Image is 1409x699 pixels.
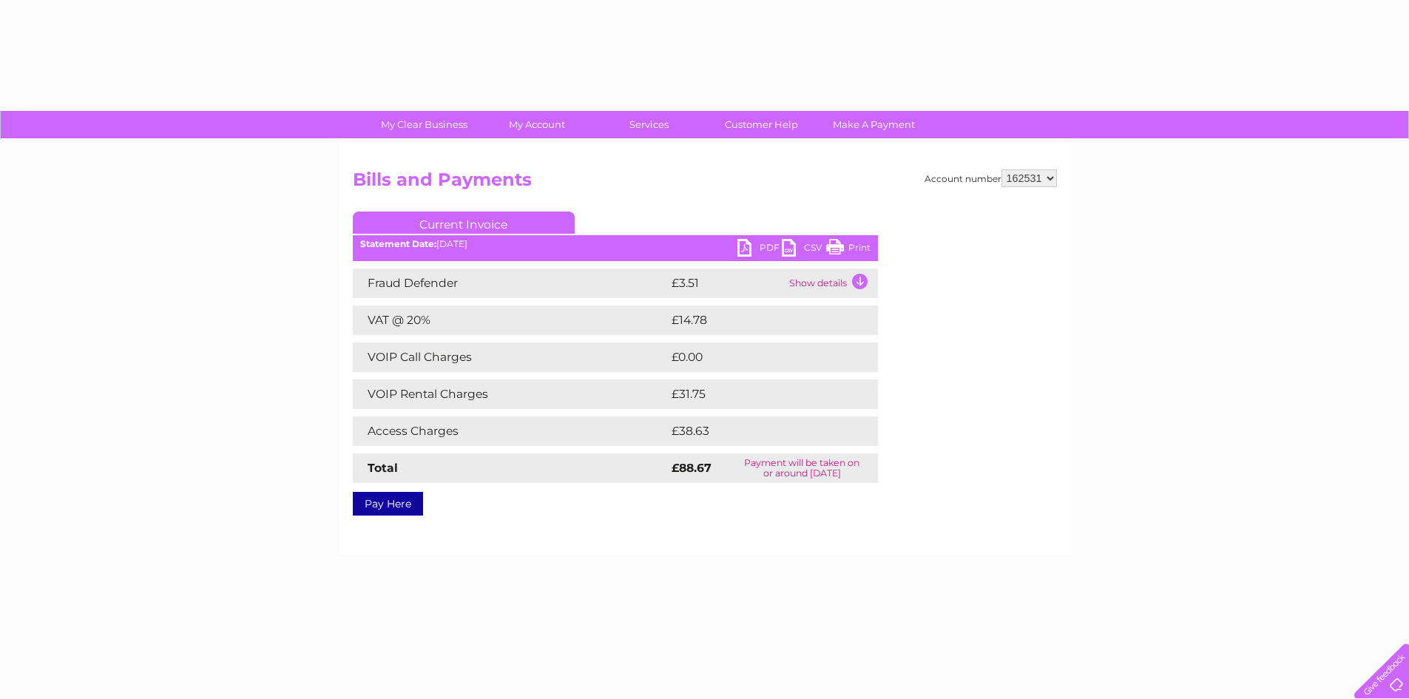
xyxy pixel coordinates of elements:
a: My Clear Business [363,111,485,138]
a: Current Invoice [353,212,575,234]
td: Fraud Defender [353,269,668,298]
h2: Bills and Payments [353,169,1057,197]
td: £38.63 [668,416,848,446]
a: Customer Help [700,111,822,138]
div: [DATE] [353,239,878,249]
td: VOIP Rental Charges [353,379,668,409]
td: Access Charges [353,416,668,446]
a: Print [826,239,871,260]
strong: Total [368,461,398,475]
td: Show details [785,269,878,298]
b: Statement Date: [360,238,436,249]
td: VOIP Call Charges [353,342,668,372]
td: £31.75 [668,379,846,409]
a: Services [588,111,710,138]
strong: £88.67 [672,461,712,475]
td: £0.00 [668,342,844,372]
a: Pay Here [353,492,423,516]
a: My Account [476,111,598,138]
td: £3.51 [668,269,785,298]
td: £14.78 [668,305,847,335]
a: PDF [737,239,782,260]
div: Account number [925,169,1057,187]
td: VAT @ 20% [353,305,668,335]
a: CSV [782,239,826,260]
td: Payment will be taken on or around [DATE] [726,453,878,483]
a: Make A Payment [813,111,935,138]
